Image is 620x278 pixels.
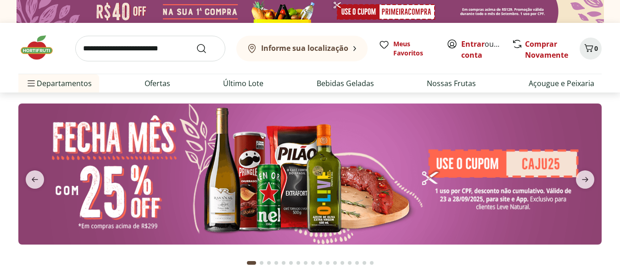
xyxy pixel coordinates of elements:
[346,252,353,274] button: Go to page 14 from fs-carousel
[594,44,598,53] span: 0
[280,252,287,274] button: Go to page 5 from fs-carousel
[461,38,502,60] span: ou
[26,72,37,94] button: Menu
[317,78,374,89] a: Bebidas Geladas
[427,78,476,89] a: Nossas Frutas
[309,252,317,274] button: Go to page 9 from fs-carousel
[245,252,258,274] button: Current page from fs-carousel
[273,252,280,274] button: Go to page 4 from fs-carousel
[353,252,361,274] button: Go to page 15 from fs-carousel
[580,38,602,60] button: Carrinho
[393,39,436,58] span: Meus Favoritos
[461,39,485,49] a: Entrar
[361,252,368,274] button: Go to page 16 from fs-carousel
[196,43,218,54] button: Submit Search
[261,43,348,53] b: Informe sua localização
[529,78,594,89] a: Açougue e Peixaria
[331,252,339,274] button: Go to page 12 from fs-carousel
[324,252,331,274] button: Go to page 11 from fs-carousel
[236,36,368,61] button: Informe sua localização
[525,39,568,60] a: Comprar Novamente
[265,252,273,274] button: Go to page 3 from fs-carousel
[18,170,51,189] button: previous
[18,104,602,245] img: banana
[223,78,263,89] a: Último Lote
[18,34,64,61] img: Hortifruti
[258,252,265,274] button: Go to page 2 from fs-carousel
[339,252,346,274] button: Go to page 13 from fs-carousel
[145,78,170,89] a: Ofertas
[569,170,602,189] button: next
[461,39,512,60] a: Criar conta
[295,252,302,274] button: Go to page 7 from fs-carousel
[26,72,92,94] span: Departamentos
[302,252,309,274] button: Go to page 8 from fs-carousel
[317,252,324,274] button: Go to page 10 from fs-carousel
[287,252,295,274] button: Go to page 6 from fs-carousel
[75,36,225,61] input: search
[379,39,436,58] a: Meus Favoritos
[368,252,375,274] button: Go to page 17 from fs-carousel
